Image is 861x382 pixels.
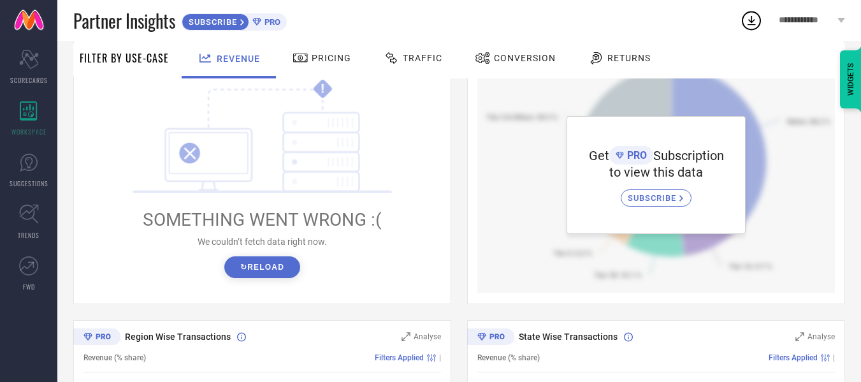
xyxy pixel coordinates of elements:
[607,53,651,63] span: Returns
[312,53,351,63] span: Pricing
[198,237,327,247] span: We couldn’t fetch data right now.
[477,353,540,362] span: Revenue (% share)
[833,353,835,362] span: |
[182,17,240,27] span: SUBSCRIBE
[439,353,441,362] span: |
[609,165,703,180] span: to view this data
[807,332,835,341] span: Analyse
[624,149,647,161] span: PRO
[73,8,175,34] span: Partner Insights
[795,332,804,341] svg: Zoom
[10,75,48,85] span: SCORECARDS
[653,148,724,163] span: Subscription
[80,50,169,66] span: Filter By Use-Case
[321,82,324,96] tspan: !
[769,353,818,362] span: Filters Applied
[73,328,120,348] div: Premium
[261,17,280,27] span: PRO
[414,332,441,341] span: Analyse
[494,53,556,63] span: Conversion
[143,209,382,230] span: SOMETHING WENT WRONG :(
[403,53,442,63] span: Traffic
[182,10,287,31] a: SUBSCRIBEPRO
[11,127,47,136] span: WORKSPACE
[519,332,618,342] span: State Wise Transactions
[83,353,146,362] span: Revenue (% share)
[23,282,35,291] span: FWD
[467,328,514,348] div: Premium
[375,353,424,362] span: Filters Applied
[402,332,410,341] svg: Zoom
[125,332,231,342] span: Region Wise Transactions
[621,180,691,207] a: SUBSCRIBE
[740,9,763,32] div: Open download list
[628,193,679,203] span: SUBSCRIBE
[224,256,300,278] button: ↻Reload
[217,54,260,64] span: Revenue
[589,148,609,163] span: Get
[18,230,40,240] span: TRENDS
[10,179,48,188] span: SUGGESTIONS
